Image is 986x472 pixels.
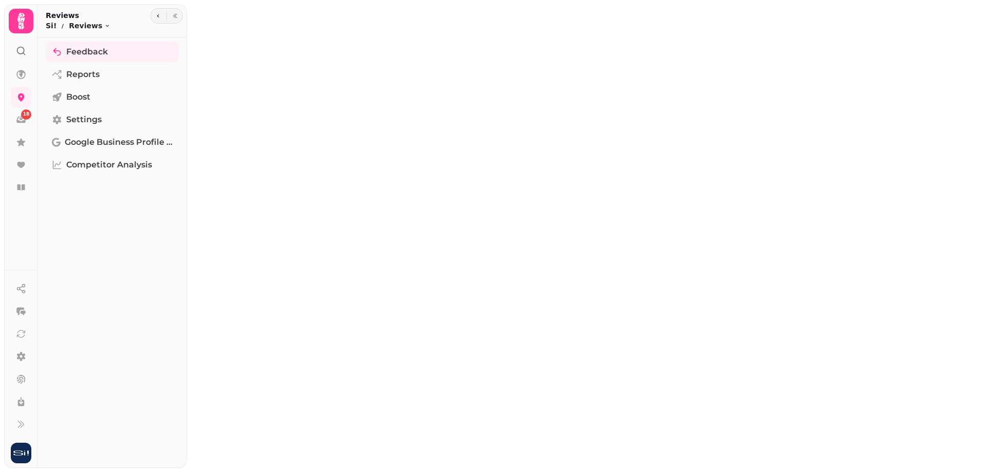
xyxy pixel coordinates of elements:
[46,21,56,31] p: Si!
[66,46,108,58] span: Feedback
[46,155,179,175] a: Competitor Analysis
[23,111,30,118] span: 18
[66,114,102,126] span: Settings
[69,21,110,31] button: Reviews
[37,37,187,468] nav: Tabs
[46,87,179,107] a: Boost
[46,10,110,21] h2: Reviews
[46,42,179,62] a: Feedback
[66,68,100,81] span: Reports
[9,443,33,463] button: User avatar
[66,91,90,103] span: Boost
[46,132,179,153] a: Google Business Profile (Beta)
[66,159,152,171] span: Competitor Analysis
[65,136,173,148] span: Google Business Profile (Beta)
[46,21,110,31] nav: breadcrumb
[46,64,179,85] a: Reports
[46,109,179,130] a: Settings
[11,109,31,130] a: 18
[11,443,31,463] img: User avatar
